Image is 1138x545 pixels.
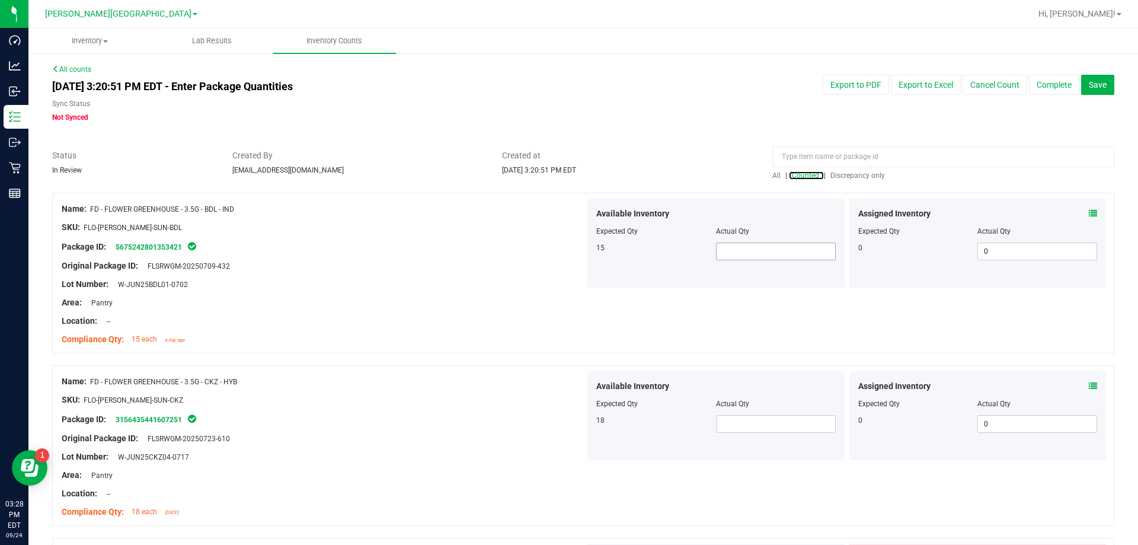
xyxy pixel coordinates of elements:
[52,166,82,174] span: In Review
[273,28,396,53] a: Inventory Counts
[52,113,88,122] span: Not Synced
[62,204,87,213] span: Name:
[112,453,189,461] span: W-JUN25CKZ04-0717
[9,187,21,199] inline-svg: Reports
[858,399,978,409] div: Expected Qty
[5,499,23,531] p: 03:28 PM EDT
[29,36,151,46] span: Inventory
[52,65,91,74] a: All counts
[84,396,183,404] span: FLO-[PERSON_NAME]-SUN-CKZ
[963,75,1027,95] button: Cancel Count
[85,299,113,307] span: Pantry
[977,226,1097,237] div: Actual Qty
[9,34,21,46] inline-svg: Dashboard
[1029,75,1079,95] button: Complete
[596,244,605,252] span: 15
[9,136,21,148] inline-svg: Outbound
[62,415,106,424] span: Package ID:
[232,166,344,174] span: [EMAIL_ADDRESS][DOMAIN_NAME]
[62,261,138,270] span: Original Package ID:
[142,262,230,270] span: FLSRWGM-20250709-432
[596,208,669,220] span: Available Inventory
[858,243,978,253] div: 0
[112,281,188,289] span: W-JUN25BDL01-0702
[45,9,191,19] span: [PERSON_NAME][GEOGRAPHIC_DATA]
[785,171,787,180] span: |
[290,36,378,46] span: Inventory Counts
[28,28,151,53] a: Inventory
[830,171,885,180] span: Discrepancy only
[187,240,197,252] span: In Sync
[165,337,185,343] span: a day ago
[1089,80,1107,90] span: Save
[12,450,47,486] iframe: Resource center
[858,380,931,393] span: Assigned Inventory
[232,149,485,162] span: Created By
[142,435,230,443] span: FLSRWGM-20250723-610
[716,400,749,408] span: Actual Qty
[9,111,21,123] inline-svg: Inventory
[891,75,961,95] button: Export to Excel
[9,85,21,97] inline-svg: Inbound
[84,224,182,232] span: FLO-[PERSON_NAME]-SUN-BDL
[596,416,605,425] span: 18
[62,434,138,443] span: Original Package ID:
[101,317,110,326] span: --
[596,227,638,235] span: Expected Qty
[823,75,889,95] button: Export to PDF
[85,471,113,480] span: Pantry
[977,399,1097,409] div: Actual Qty
[176,36,248,46] span: Lab Results
[62,279,108,289] span: Lot Number:
[90,205,234,213] span: FD - FLOWER GREENHOUSE - 3.5G - BDL - IND
[62,377,87,386] span: Name:
[62,489,97,498] span: Location:
[132,508,157,516] span: 18 each
[101,490,110,498] span: --
[716,227,749,235] span: Actual Qty
[62,470,82,480] span: Area:
[9,60,21,72] inline-svg: Analytics
[502,149,755,162] span: Created at
[5,531,23,540] p: 09/24
[116,416,182,424] a: 3156435441607251
[789,171,824,180] a: Counted
[772,171,781,180] span: All
[62,298,82,307] span: Area:
[62,507,124,517] span: Compliance Qty:
[62,242,106,251] span: Package ID:
[824,171,826,180] span: |
[62,452,108,461] span: Lot Number:
[62,222,80,232] span: SKU:
[90,378,237,386] span: FD - FLOWER GREENHOUSE - 3.5G - CKZ - HYB
[187,413,197,425] span: In Sync
[978,243,1097,260] input: 0
[9,162,21,174] inline-svg: Retail
[858,208,931,220] span: Assigned Inventory
[52,149,215,162] span: Status
[978,416,1097,432] input: 0
[827,171,885,180] a: Discrepancy only
[35,448,49,463] iframe: Resource center unread badge
[151,28,274,53] a: Lab Results
[858,415,978,426] div: 0
[165,510,178,515] span: [DATE]
[596,400,638,408] span: Expected Qty
[52,98,90,109] label: Sync Status
[132,335,157,343] span: 15 each
[62,395,80,404] span: SKU:
[52,81,664,93] h4: [DATE] 3:20:51 PM EDT - Enter Package Quantities
[1038,9,1115,18] span: Hi, [PERSON_NAME]!
[116,243,182,251] a: 5675242801353421
[772,171,785,180] a: All
[596,380,669,393] span: Available Inventory
[1081,75,1114,95] button: Save
[502,166,576,174] span: [DATE] 3:20:51 PM EDT
[62,334,124,344] span: Compliance Qty:
[62,316,97,326] span: Location:
[792,171,819,180] span: Counted
[772,146,1114,167] input: Type item name or package id
[858,226,978,237] div: Expected Qty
